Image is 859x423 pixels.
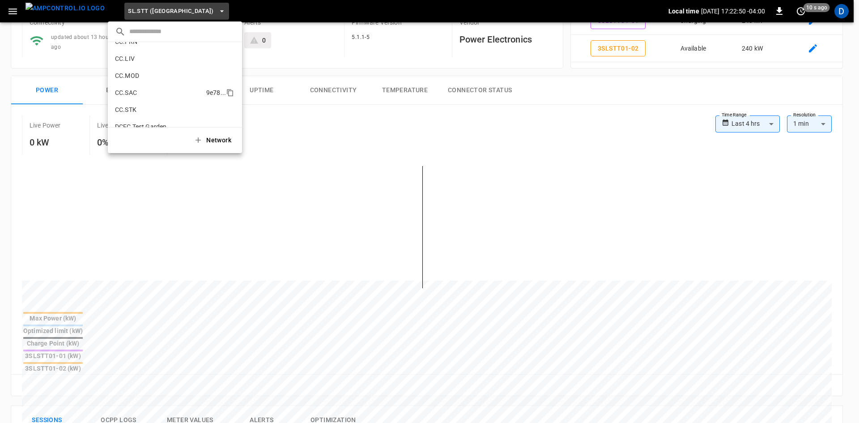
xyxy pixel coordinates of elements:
[115,88,137,97] p: CC.SAC
[115,105,136,114] p: CC.STK
[225,87,235,98] div: copy
[115,122,166,131] p: DCFC Test Garden
[188,131,238,150] button: Network
[115,54,135,63] p: CC.LIV
[115,71,139,80] p: CC.MOD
